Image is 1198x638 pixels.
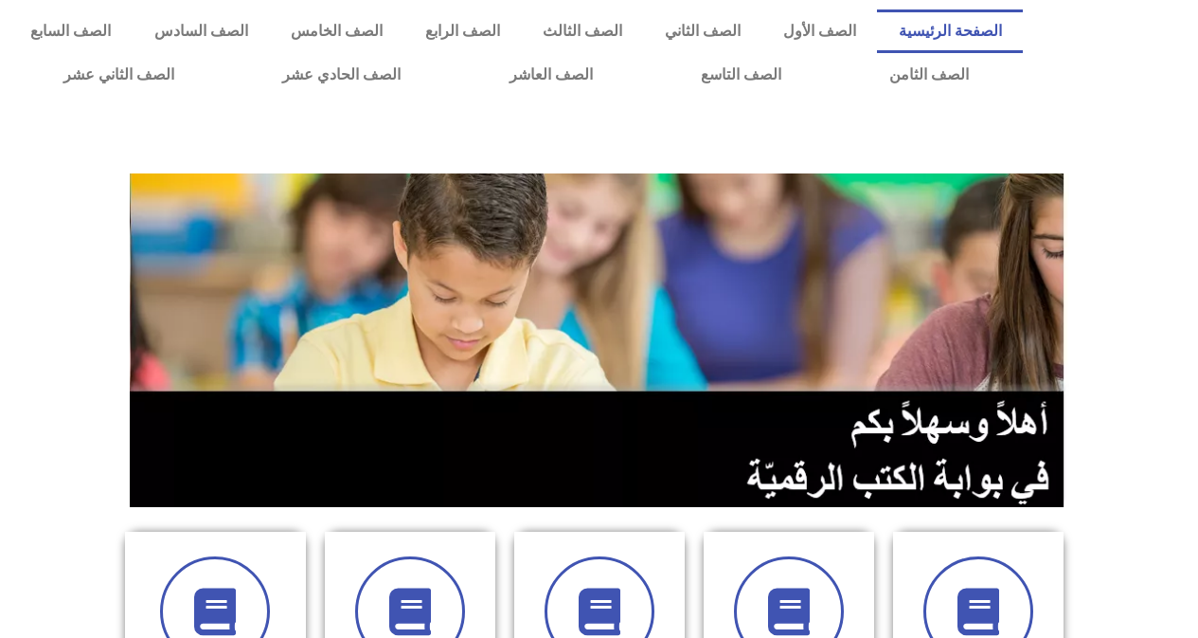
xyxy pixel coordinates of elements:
a: الصف العاشر [456,53,647,97]
a: الصف الأول [761,9,877,53]
a: الصفحة الرئيسية [877,9,1023,53]
a: الصف الثاني عشر [9,53,228,97]
a: الصف الحادي عشر [228,53,455,97]
a: الصف الثالث [521,9,643,53]
a: الصف الخامس [269,9,403,53]
a: الصف السابع [9,9,133,53]
a: الصف الرابع [403,9,521,53]
a: الصف الثاني [643,9,761,53]
a: الصف الثامن [835,53,1023,97]
a: الصف السادس [133,9,269,53]
a: الصف التاسع [647,53,835,97]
